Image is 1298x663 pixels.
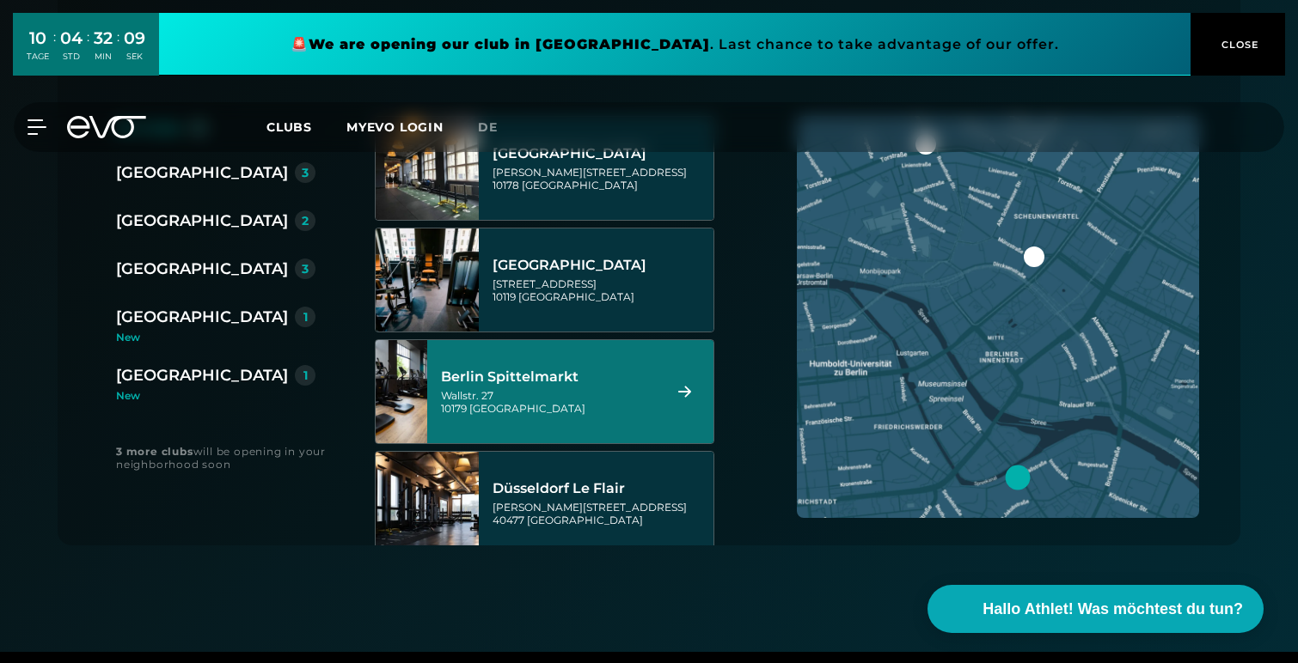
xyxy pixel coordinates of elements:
button: CLOSE [1191,13,1285,76]
div: [PERSON_NAME][STREET_ADDRESS] 40477 [GEOGRAPHIC_DATA] [493,501,708,526]
div: TAGE [27,51,49,63]
div: 32 [94,26,113,51]
button: Hallo Athlet! Was möchtest du tun? [928,585,1264,633]
img: map [797,116,1199,518]
span: Clubs [266,119,312,135]
div: SEK [124,51,145,63]
div: [GEOGRAPHIC_DATA] [116,161,288,185]
div: : [53,27,56,73]
div: [GEOGRAPHIC_DATA] [116,305,288,329]
span: de [478,119,498,135]
div: New [116,391,315,401]
div: Düsseldorf Le Flair [493,480,708,497]
div: 04 [60,26,83,51]
div: Wallstr. 27 10179 [GEOGRAPHIC_DATA] [441,389,657,415]
span: Hallo Athlet! Was möchtest du tun? [983,598,1243,621]
span: CLOSE [1217,37,1259,52]
img: Berlin Alexanderplatz [376,117,479,220]
div: will be opening in your neighborhood soon [116,445,340,471]
div: [GEOGRAPHIC_DATA] [493,257,708,274]
a: MYEVO LOGIN [346,119,444,135]
a: de [478,118,518,137]
div: 09 [124,26,145,51]
div: : [87,27,89,73]
div: New [116,332,329,343]
div: MIN [94,51,113,63]
img: Berlin Rosenthaler Platz [376,228,479,331]
div: [STREET_ADDRESS] 10119 [GEOGRAPHIC_DATA] [493,277,708,303]
div: 1 [303,369,308,381]
div: [PERSON_NAME][STREET_ADDRESS] 10178 [GEOGRAPHIC_DATA] [493,166,708,192]
div: 3 [302,167,309,179]
img: Berlin Spittelmarkt [350,340,453,443]
div: [GEOGRAPHIC_DATA] [116,363,288,387]
div: : [117,27,119,73]
div: Berlin Spittelmarkt [441,368,657,386]
img: Düsseldorf Le Flair [376,452,479,555]
div: 10 [27,26,49,51]
div: STD [60,51,83,63]
div: 1 [303,311,308,323]
a: Clubs [266,119,346,135]
div: [GEOGRAPHIC_DATA] [116,257,288,281]
div: 2 [302,215,309,227]
div: 3 [302,263,309,275]
div: [GEOGRAPHIC_DATA] [116,209,288,233]
strong: 3 more clubs [116,445,193,458]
